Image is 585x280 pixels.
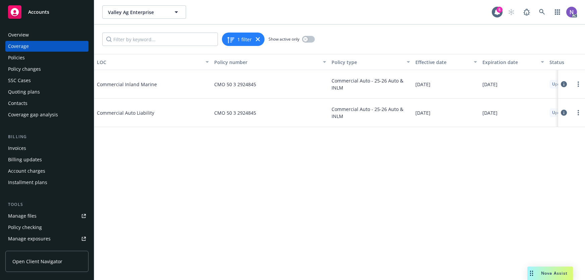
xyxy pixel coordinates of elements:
[108,9,166,16] span: Valley Ag Enterprise
[5,154,89,165] a: Billing updates
[413,54,480,70] button: Effective date
[5,233,89,244] a: Manage exposures
[212,54,329,70] button: Policy number
[102,33,218,46] input: Filter by keyword...
[332,59,403,66] div: Policy type
[97,81,197,88] span: Commercial Inland Marine
[94,54,212,70] button: LOC
[97,109,197,116] span: Commercial Auto Liability
[482,109,498,116] span: [DATE]
[8,222,42,233] div: Policy checking
[5,3,89,21] a: Accounts
[5,211,89,221] a: Manage files
[566,7,577,17] img: photo
[8,245,52,256] div: Manage certificates
[332,77,410,91] span: Commercial Auto - 25-26 Auto & INLM
[5,98,89,109] a: Contacts
[8,154,42,165] div: Billing updates
[8,75,31,86] div: SSC Cases
[482,59,537,66] div: Expiration date
[5,52,89,63] a: Policies
[496,7,503,13] div: 5
[329,54,413,70] button: Policy type
[5,166,89,176] a: Account charges
[8,143,26,154] div: Invoices
[415,59,470,66] div: Effective date
[5,245,89,256] a: Manage certificates
[8,30,29,40] div: Overview
[5,133,89,140] div: Billing
[480,54,547,70] button: Expiration date
[5,109,89,120] a: Coverage gap analysis
[237,36,252,43] span: 1 filter
[8,109,58,120] div: Coverage gap analysis
[5,177,89,188] a: Installment plans
[551,5,564,19] a: Switch app
[214,81,256,88] span: CMO 50 3 2924845
[269,36,299,42] span: Show active only
[574,109,582,117] a: more
[214,59,319,66] div: Policy number
[505,5,518,19] a: Start snowing
[5,75,89,86] a: SSC Cases
[332,106,410,120] span: Commercial Auto - 25-26 Auto & INLM
[520,5,533,19] a: Report a Bug
[527,267,573,280] button: Nova Assist
[574,80,582,88] a: more
[12,258,62,265] span: Open Client Navigator
[8,233,51,244] div: Manage exposures
[482,81,498,88] span: [DATE]
[97,59,201,66] div: LOC
[8,166,45,176] div: Account charges
[102,5,186,19] button: Valley Ag Enterprise
[415,81,430,88] span: [DATE]
[552,81,571,87] span: Upcoming
[28,9,49,15] span: Accounts
[527,267,536,280] div: Drag to move
[5,143,89,154] a: Invoices
[214,109,256,116] span: CMO 50 3 2924845
[8,98,27,109] div: Contacts
[8,41,29,52] div: Coverage
[5,201,89,208] div: Tools
[8,52,25,63] div: Policies
[552,110,571,116] span: Upcoming
[5,222,89,233] a: Policy checking
[5,64,89,74] a: Policy changes
[5,30,89,40] a: Overview
[535,5,549,19] a: Search
[415,109,430,116] span: [DATE]
[8,211,37,221] div: Manage files
[541,270,568,276] span: Nova Assist
[8,64,41,74] div: Policy changes
[8,87,40,97] div: Quoting plans
[5,41,89,52] a: Coverage
[5,87,89,97] a: Quoting plans
[8,177,47,188] div: Installment plans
